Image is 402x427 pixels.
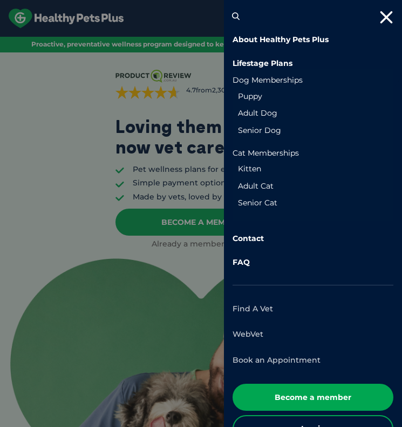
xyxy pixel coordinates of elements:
[233,75,393,86] a: Dog Memberships
[233,58,393,69] a: Lifestage Plans
[238,108,388,119] a: Adult Dog
[232,11,240,21] button: Search
[233,35,393,45] a: About Healthy Pets Plus
[238,125,388,136] a: Senior Dog
[233,304,273,313] a: Find A Vet
[233,233,393,244] a: Contact
[233,384,393,411] a: Become a member
[238,181,388,192] a: Adult Cat
[233,329,263,339] a: WebVet
[233,148,393,159] a: Cat Memberships
[233,355,321,365] a: Book an Appointment
[238,91,388,102] a: Puppy
[233,257,393,268] a: FAQ
[238,164,388,175] a: Kitten
[238,198,388,209] a: Senior Cat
